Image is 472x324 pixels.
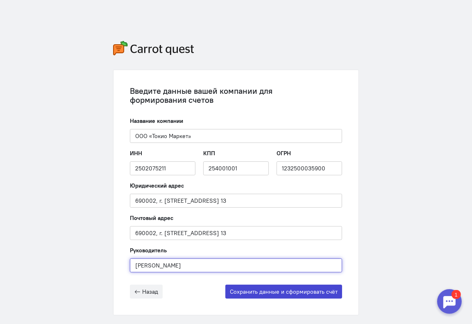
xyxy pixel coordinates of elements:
[130,258,342,272] input: ФИО руководителя
[203,161,269,175] input: Если есть
[130,161,195,175] input: ИНН компании
[113,41,194,55] img: carrot-quest-logo.svg
[18,5,28,14] div: 1
[277,161,342,175] input: Если есть
[203,149,215,157] label: КПП
[225,285,342,299] button: Сохранить данные и сформировать счёт
[130,214,173,222] label: Почтовый адрес
[142,288,158,295] span: Назад
[130,246,167,254] label: Руководитель
[277,149,291,157] label: ОГРН
[130,129,342,143] input: Название компании, например «ООО “Огого“»
[130,285,163,299] button: Назад
[130,117,183,125] label: Название компании
[130,194,342,208] input: Юридический адрес компании
[130,226,342,240] input: Почтовый адрес компании
[130,181,184,190] label: Юридический адрес
[130,86,342,104] div: Введите данные вашей компании для формирования счетов
[130,149,142,157] label: ИНН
